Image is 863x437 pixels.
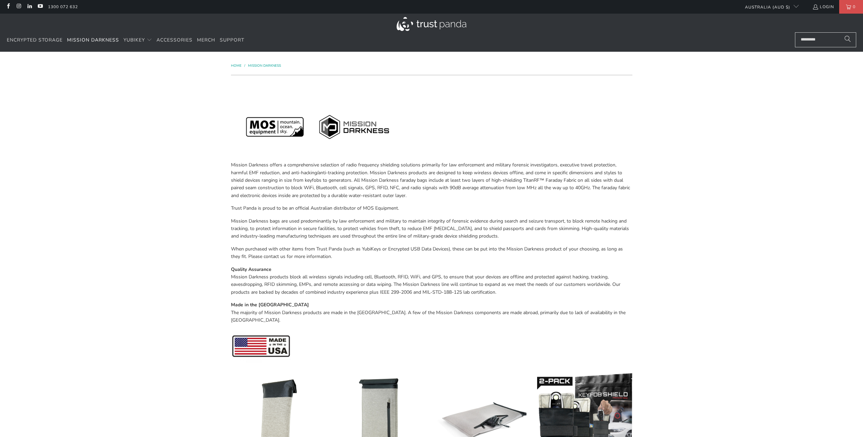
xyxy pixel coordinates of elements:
p: Mission Darkness products block all wireless signals including cell, Bluetooth, RFID, WiFi, and G... [231,266,632,296]
a: 1300 072 632 [48,3,78,11]
a: Support [220,32,244,48]
p: Mission Darkness offers a comprehensive selection of radio frequency shielding solutions primaril... [231,161,632,199]
span: radio signals with 90dB average attenuation from low MHz all the way up to 40GHz [411,184,590,191]
a: Mission Darkness [67,32,119,48]
strong: Quality Assurance [231,266,271,273]
p: Trust Panda is proud to be an official Australian distributor of MOS Equipment. [231,205,632,212]
span: Merch [197,37,215,43]
a: Accessories [156,32,193,48]
span: Mission Darkness [67,37,119,43]
a: Login [812,3,834,11]
summary: YubiKey [123,32,152,48]
a: Home [231,63,243,68]
input: Search... [795,32,856,47]
nav: Translation missing: en.navigation.header.main_nav [7,32,244,48]
a: Trust Panda Australia on LinkedIn [27,4,32,10]
a: Mission Darkness [248,63,281,68]
span: / [244,63,245,68]
span: Encrypted Storage [7,37,63,43]
img: Trust Panda Australia [397,17,466,31]
a: Trust Panda Australia on Facebook [5,4,11,10]
a: Encrypted Storage [7,32,63,48]
p: The majority of Mission Darkness products are made in the [GEOGRAPHIC_DATA]. A few of the Mission... [231,301,632,324]
span: Accessories [156,37,193,43]
strong: Made in the [GEOGRAPHIC_DATA] [231,302,309,308]
span: YubiKey [123,37,145,43]
p: When purchased with other items from Trust Panda (such as YubiKeys or Encrypted USB Data Devices)... [231,245,632,261]
a: Merch [197,32,215,48]
span: Support [220,37,244,43]
a: Trust Panda Australia on Instagram [16,4,21,10]
span: Home [231,63,242,68]
button: Search [839,32,856,47]
a: Trust Panda Australia on YouTube [37,4,43,10]
p: Mission Darkness bags are used predominantly by law enforcement and military to maintain integrit... [231,217,632,240]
